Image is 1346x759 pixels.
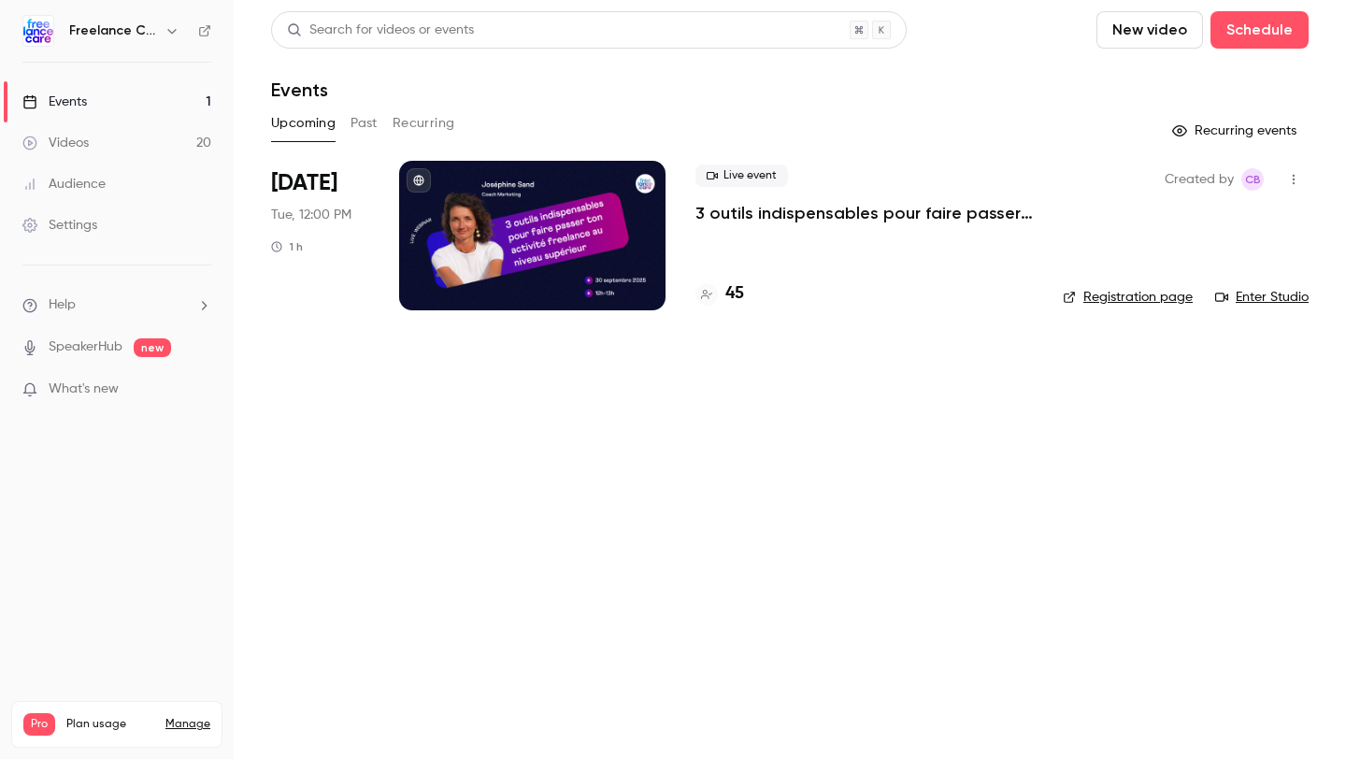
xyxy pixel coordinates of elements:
[165,717,210,732] a: Manage
[1245,168,1261,191] span: CB
[695,165,788,187] span: Live event
[49,337,122,357] a: SpeakerHub
[271,79,328,101] h1: Events
[1215,288,1309,307] a: Enter Studio
[1164,116,1309,146] button: Recurring events
[23,713,55,736] span: Pro
[351,108,378,138] button: Past
[271,108,336,138] button: Upcoming
[49,295,76,315] span: Help
[725,281,744,307] h4: 45
[1063,288,1193,307] a: Registration page
[271,206,351,224] span: Tue, 12:00 PM
[22,295,211,315] li: help-dropdown-opener
[695,281,744,307] a: 45
[49,379,119,399] span: What's new
[1096,11,1203,49] button: New video
[23,16,53,46] img: Freelance Care
[287,21,474,40] div: Search for videos or events
[66,717,154,732] span: Plan usage
[1210,11,1309,49] button: Schedule
[22,134,89,152] div: Videos
[69,21,157,40] h6: Freelance Care
[1241,168,1264,191] span: Constance Becquart
[1165,168,1234,191] span: Created by
[271,161,369,310] div: Sep 30 Tue, 12:00 PM (Europe/Paris)
[22,93,87,111] div: Events
[271,168,337,198] span: [DATE]
[22,216,97,235] div: Settings
[695,202,1033,224] a: 3 outils indispensables pour faire passer ton activité freelance au niveau supérieur
[22,175,106,193] div: Audience
[271,239,303,254] div: 1 h
[189,381,211,398] iframe: Noticeable Trigger
[393,108,455,138] button: Recurring
[134,338,171,357] span: new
